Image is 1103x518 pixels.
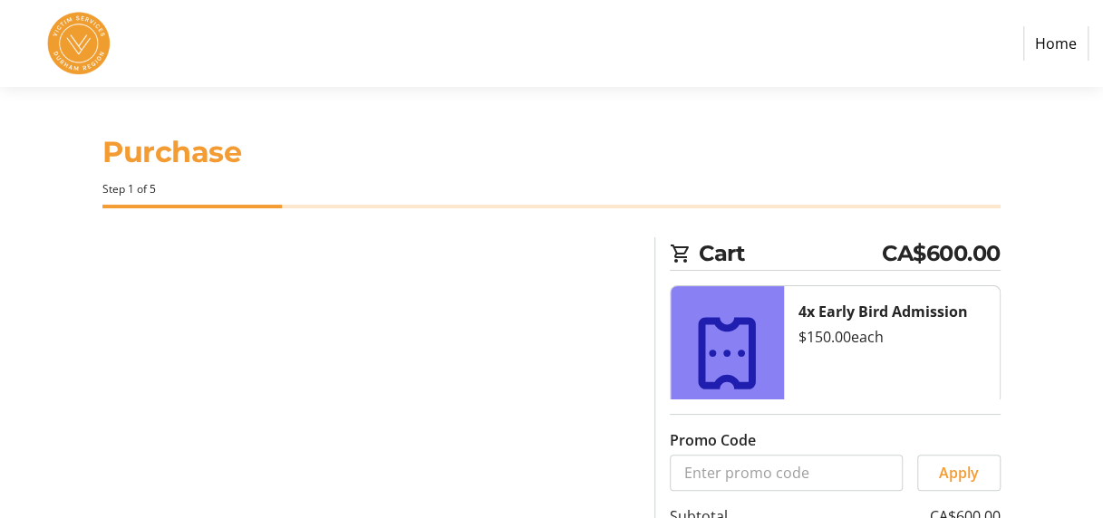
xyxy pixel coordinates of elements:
[917,455,1001,491] button: Apply
[670,429,756,451] label: Promo Code
[1023,26,1088,61] a: Home
[699,237,882,270] span: Cart
[670,455,903,491] input: Enter promo code
[939,462,979,484] span: Apply
[102,181,1000,197] div: Step 1 of 5
[15,7,143,80] img: Victim Services of Durham Region's Logo
[798,326,985,348] div: $150.00 each
[798,302,968,321] strong: 4x Early Bird Admission
[882,237,1001,270] span: CA$600.00
[102,130,1000,174] h1: Purchase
